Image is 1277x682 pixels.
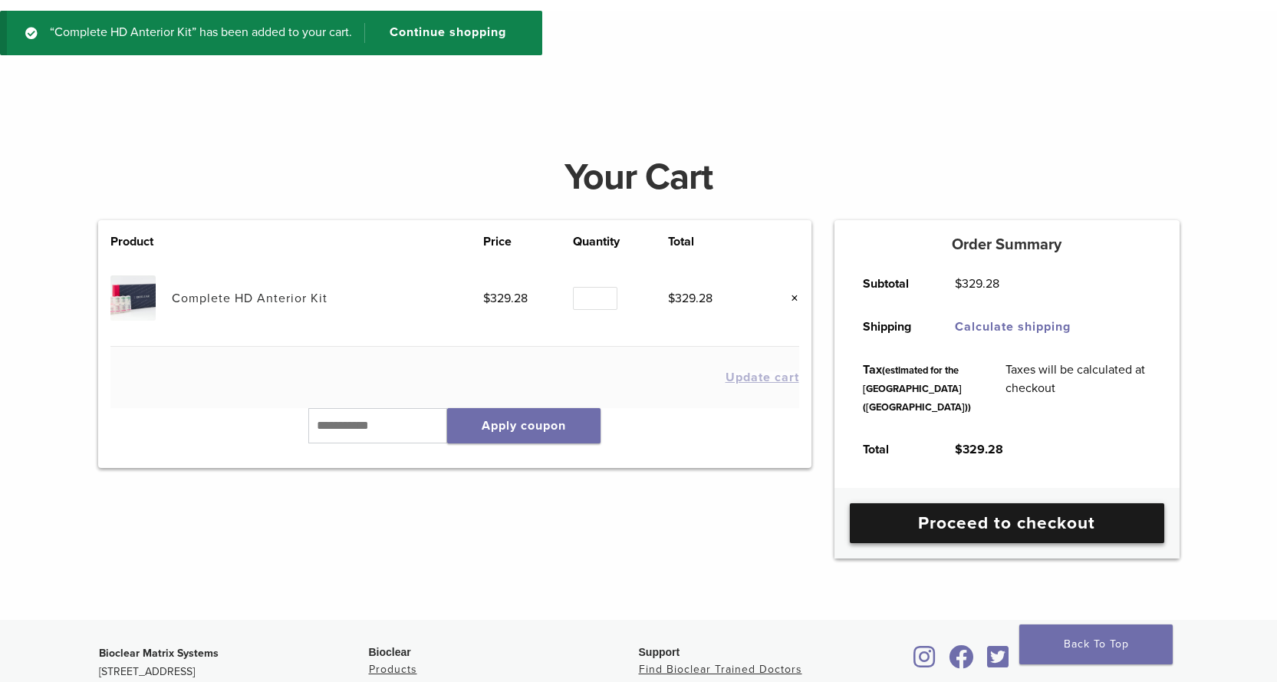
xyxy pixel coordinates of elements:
[483,291,490,306] span: $
[1019,624,1173,664] a: Back To Top
[846,262,938,305] th: Subtotal
[668,291,713,306] bdi: 329.28
[846,305,938,348] th: Shipping
[989,348,1168,428] td: Taxes will be calculated at checkout
[573,232,668,251] th: Quantity
[639,646,680,658] span: Support
[909,654,941,670] a: Bioclear
[850,503,1164,543] a: Proceed to checkout
[447,408,601,443] button: Apply coupon
[955,442,1003,457] bdi: 329.28
[364,23,518,43] a: Continue shopping
[110,232,172,251] th: Product
[87,159,1191,196] h1: Your Cart
[369,646,411,658] span: Bioclear
[483,291,528,306] bdi: 329.28
[846,348,989,428] th: Tax
[834,236,1180,254] h5: Order Summary
[110,275,156,321] img: Complete HD Anterior Kit
[668,291,675,306] span: $
[779,288,799,308] a: Remove this item
[955,276,999,292] bdi: 329.28
[483,232,574,251] th: Price
[668,232,759,251] th: Total
[726,371,799,384] button: Update cart
[944,654,979,670] a: Bioclear
[955,319,1071,334] a: Calculate shipping
[99,647,219,660] strong: Bioclear Matrix Systems
[955,276,962,292] span: $
[639,663,802,676] a: Find Bioclear Trained Doctors
[846,428,938,471] th: Total
[172,291,327,306] a: Complete HD Anterior Kit
[982,654,1015,670] a: Bioclear
[955,442,963,457] span: $
[369,663,417,676] a: Products
[863,364,971,413] small: (estimated for the [GEOGRAPHIC_DATA] ([GEOGRAPHIC_DATA]))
